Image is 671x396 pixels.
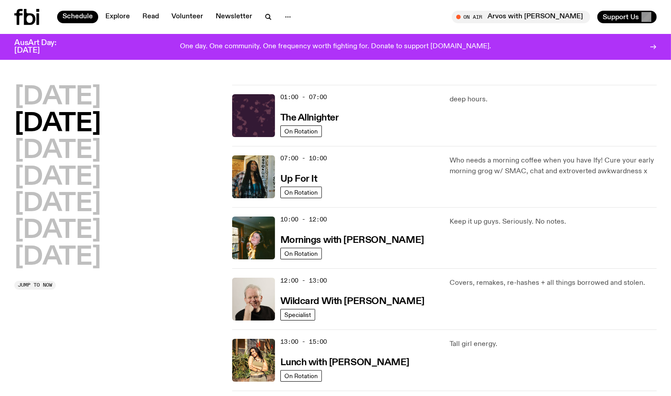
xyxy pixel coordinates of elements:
[284,128,318,134] span: On Rotation
[280,309,315,321] a: Specialist
[100,11,135,23] a: Explore
[57,11,98,23] a: Schedule
[280,112,339,123] a: The Allnighter
[280,297,425,306] h3: Wildcard With [PERSON_NAME]
[280,93,327,101] span: 01:00 - 07:00
[597,11,657,23] button: Support Us
[603,13,639,21] span: Support Us
[284,250,318,257] span: On Rotation
[450,155,657,177] p: Who needs a morning coffee when you have Ify! Cure your early morning grog w/ SMAC, chat and extr...
[450,339,657,350] p: Tall girl energy.
[280,173,317,184] a: Up For It
[280,187,322,198] a: On Rotation
[14,165,101,190] button: [DATE]
[280,175,317,184] h3: Up For It
[280,125,322,137] a: On Rotation
[232,278,275,321] img: Stuart is smiling charmingly, wearing a black t-shirt against a stark white background.
[14,218,101,243] button: [DATE]
[280,356,409,367] a: Lunch with [PERSON_NAME]
[284,311,311,318] span: Specialist
[280,215,327,224] span: 10:00 - 12:00
[280,358,409,367] h3: Lunch with [PERSON_NAME]
[284,372,318,379] span: On Rotation
[137,11,164,23] a: Read
[14,39,71,54] h3: AusArt Day: [DATE]
[166,11,208,23] a: Volunteer
[450,217,657,227] p: Keep it up guys. Seriously. No notes.
[280,295,425,306] a: Wildcard With [PERSON_NAME]
[280,338,327,346] span: 13:00 - 15:00
[280,154,327,163] span: 07:00 - 10:00
[280,370,322,382] a: On Rotation
[14,112,101,137] button: [DATE]
[210,11,258,23] a: Newsletter
[280,113,339,123] h3: The Allnighter
[450,278,657,288] p: Covers, remakes, re-hashes + all things borrowed and stolen.
[14,281,56,290] button: Jump to now
[14,245,101,270] button: [DATE]
[280,234,424,245] a: Mornings with [PERSON_NAME]
[232,217,275,259] img: Freya smiles coyly as she poses for the image.
[14,138,101,163] button: [DATE]
[232,155,275,198] img: Ify - a Brown Skin girl with black braided twists, looking up to the side with her tongue stickin...
[18,283,52,288] span: Jump to now
[452,11,590,23] button: On AirArvos with [PERSON_NAME]
[14,192,101,217] button: [DATE]
[280,276,327,285] span: 12:00 - 13:00
[284,189,318,196] span: On Rotation
[232,339,275,382] img: Tanya is standing in front of plants and a brick fence on a sunny day. She is looking to the left...
[180,43,491,51] p: One day. One community. One frequency worth fighting for. Donate to support [DOMAIN_NAME].
[14,85,101,110] button: [DATE]
[450,94,657,105] p: deep hours.
[280,236,424,245] h3: Mornings with [PERSON_NAME]
[280,248,322,259] a: On Rotation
